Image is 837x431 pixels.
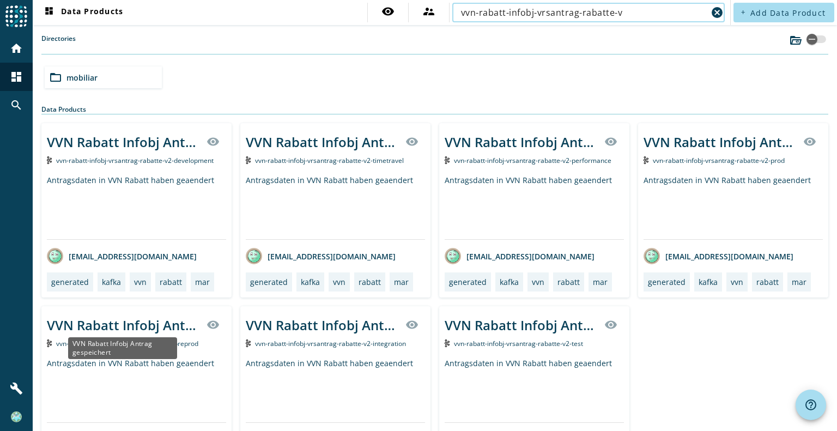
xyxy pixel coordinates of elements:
[255,156,404,165] span: Kafka Topic: vvn-rabatt-infobj-vrsantrag-rabatte-v2-timetravel
[445,175,624,239] div: Antragsdaten in VVN Rabatt haben geaendert
[246,248,396,264] div: [EMAIL_ADDRESS][DOMAIN_NAME]
[47,156,52,164] img: Kafka Topic: vvn-rabatt-infobj-vrsantrag-rabatte-v2-development
[804,398,817,411] mat-icon: help_outline
[41,34,76,54] label: Directories
[381,5,395,18] mat-icon: visibility
[803,135,816,148] mat-icon: visibility
[102,277,121,287] div: kafka
[750,8,826,18] span: Add Data Product
[43,6,123,19] span: Data Products
[644,175,823,239] div: Antragsdaten in VVN Rabatt haben geaendert
[532,277,544,287] div: vvn
[653,156,785,165] span: Kafka Topic: vvn-rabatt-infobj-vrsantrag-rabatte-v2-prod
[648,277,686,287] div: generated
[454,339,583,348] span: Kafka Topic: vvn-rabatt-infobj-vrsantrag-rabatte-v2-test
[5,5,27,27] img: spoud-logo.svg
[405,135,418,148] mat-icon: visibility
[644,248,660,264] img: avatar
[134,277,147,287] div: vvn
[68,337,177,359] div: VVN Rabatt Infobj Antrag gespeichert
[10,42,23,55] mat-icon: home
[41,105,828,114] div: Data Products
[445,339,450,347] img: Kafka Topic: vvn-rabatt-infobj-vrsantrag-rabatte-v2-test
[10,99,23,112] mat-icon: search
[47,358,226,422] div: Antragsdaten in VVN Rabatt haben geaendert
[250,277,288,287] div: generated
[10,382,23,395] mat-icon: build
[740,9,746,15] mat-icon: add
[445,156,450,164] img: Kafka Topic: vvn-rabatt-infobj-vrsantrag-rabatte-v2-performance
[255,339,406,348] span: Kafka Topic: vvn-rabatt-infobj-vrsantrag-rabatte-v2-integration
[43,6,56,19] mat-icon: dashboard
[731,277,743,287] div: vvn
[711,6,724,19] mat-icon: cancel
[246,339,251,347] img: Kafka Topic: vvn-rabatt-infobj-vrsantrag-rabatte-v2-integration
[49,71,62,84] mat-icon: folder_open
[11,411,22,422] img: 8407957176b05004007ea83d1542306d
[733,3,834,22] button: Add Data Product
[604,318,617,331] mat-icon: visibility
[405,318,418,331] mat-icon: visibility
[47,339,52,347] img: Kafka Topic: vvn-rabatt-infobj-vrsantrag-rabatte-v2-preprod
[445,133,598,151] div: VVN Rabatt Infobj Antrag gespeichert
[246,358,425,422] div: Antragsdaten in VVN Rabatt haben geaendert
[301,277,320,287] div: kafka
[445,248,461,264] img: avatar
[644,156,648,164] img: Kafka Topic: vvn-rabatt-infobj-vrsantrag-rabatte-v2-prod
[246,316,399,334] div: VVN Rabatt Infobj Antrag gespeichert
[47,248,63,264] img: avatar
[644,248,793,264] div: [EMAIL_ADDRESS][DOMAIN_NAME]
[604,135,617,148] mat-icon: visibility
[449,277,487,287] div: generated
[333,277,345,287] div: vvn
[47,133,200,151] div: VVN Rabatt Infobj Antrag gespeichert
[644,133,797,151] div: VVN Rabatt Infobj Antrag gespeichert
[557,277,580,287] div: rabatt
[195,277,210,287] div: mar
[394,277,409,287] div: mar
[246,156,251,164] img: Kafka Topic: vvn-rabatt-infobj-vrsantrag-rabatte-v2-timetravel
[461,6,707,19] input: Search (% or * for wildcards)
[66,72,98,83] span: mobiliar
[47,248,197,264] div: [EMAIL_ADDRESS][DOMAIN_NAME]
[160,277,182,287] div: rabatt
[359,277,381,287] div: rabatt
[56,156,214,165] span: Kafka Topic: vvn-rabatt-infobj-vrsantrag-rabatte-v2-development
[51,277,89,287] div: generated
[699,277,718,287] div: kafka
[445,248,595,264] div: [EMAIL_ADDRESS][DOMAIN_NAME]
[756,277,779,287] div: rabatt
[207,318,220,331] mat-icon: visibility
[792,277,806,287] div: mar
[246,133,399,151] div: VVN Rabatt Infobj Antrag gespeichert
[445,358,624,422] div: Antragsdaten in VVN Rabatt haben geaendert
[445,316,598,334] div: VVN Rabatt Infobj Antrag gespeichert
[422,5,435,18] mat-icon: supervisor_account
[207,135,220,148] mat-icon: visibility
[47,316,200,334] div: VVN Rabatt Infobj Antrag gespeichert
[454,156,611,165] span: Kafka Topic: vvn-rabatt-infobj-vrsantrag-rabatte-v2-performance
[38,3,128,22] button: Data Products
[10,70,23,83] mat-icon: dashboard
[246,175,425,239] div: Antragsdaten in VVN Rabatt haben geaendert
[246,248,262,264] img: avatar
[593,277,608,287] div: mar
[47,175,226,239] div: Antragsdaten in VVN Rabatt haben geaendert
[709,5,725,20] button: Clear
[56,339,198,348] span: Kafka Topic: vvn-rabatt-infobj-vrsantrag-rabatte-v2-preprod
[500,277,519,287] div: kafka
